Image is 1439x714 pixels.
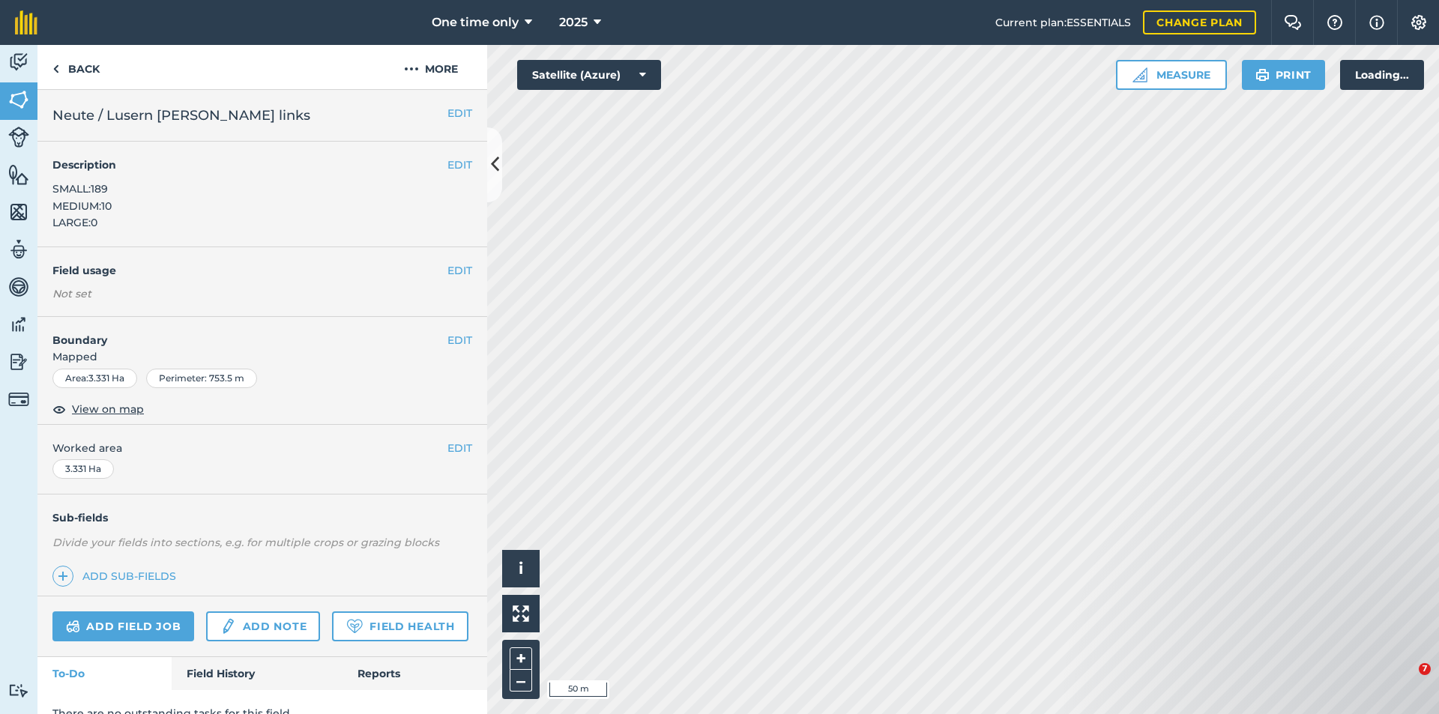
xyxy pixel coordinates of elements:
[15,10,37,34] img: fieldmargin Logo
[8,51,29,73] img: svg+xml;base64,PD94bWwgdmVyc2lvbj0iMS4wIiBlbmNvZGluZz0idXRmLTgiPz4KPCEtLSBHZW5lcmF0b3I6IEFkb2JlIE...
[332,611,468,641] a: Field Health
[52,400,66,418] img: svg+xml;base64,PHN2ZyB4bWxucz0iaHR0cDovL3d3dy53My5vcmcvMjAwMC9zdmciIHdpZHRoPSIxOCIgaGVpZ2h0PSIyNC...
[52,262,447,279] h4: Field usage
[447,440,472,456] button: EDIT
[510,670,532,692] button: –
[8,201,29,223] img: svg+xml;base64,PHN2ZyB4bWxucz0iaHR0cDovL3d3dy53My5vcmcvMjAwMC9zdmciIHdpZHRoPSI1NiIgaGVpZ2h0PSI2MC...
[52,157,472,173] h4: Description
[52,459,114,479] div: 3.331 Ha
[447,262,472,279] button: EDIT
[517,60,661,90] button: Satellite (Azure)
[52,566,182,587] a: Add sub-fields
[52,440,472,456] span: Worked area
[52,182,112,229] span: SMALL:189 MEDIUM:10 LARGE:0
[1410,15,1428,30] img: A cog icon
[37,317,447,348] h4: Boundary
[8,163,29,186] img: svg+xml;base64,PHN2ZyB4bWxucz0iaHR0cDovL3d3dy53My5vcmcvMjAwMC9zdmciIHdpZHRoPSI1NiIgaGVpZ2h0PSI2MC...
[8,127,29,148] img: svg+xml;base64,PD94bWwgdmVyc2lvbj0iMS4wIiBlbmNvZGluZz0idXRmLTgiPz4KPCEtLSBHZW5lcmF0b3I6IEFkb2JlIE...
[1369,13,1384,31] img: svg+xml;base64,PHN2ZyB4bWxucz0iaHR0cDovL3d3dy53My5vcmcvMjAwMC9zdmciIHdpZHRoPSIxNyIgaGVpZ2h0PSIxNy...
[559,13,588,31] span: 2025
[519,559,523,578] span: i
[502,550,540,587] button: i
[1419,663,1431,675] span: 7
[72,401,144,417] span: View on map
[375,45,487,89] button: More
[66,617,80,635] img: svg+xml;base64,PD94bWwgdmVyc2lvbj0iMS4wIiBlbmNvZGluZz0idXRmLTgiPz4KPCEtLSBHZW5lcmF0b3I6IEFkb2JlIE...
[37,348,487,365] span: Mapped
[995,14,1131,31] span: Current plan : ESSENTIALS
[8,238,29,261] img: svg+xml;base64,PD94bWwgdmVyc2lvbj0iMS4wIiBlbmNvZGluZz0idXRmLTgiPz4KPCEtLSBHZW5lcmF0b3I6IEFkb2JlIE...
[52,369,137,388] div: Area : 3.331 Ha
[1255,66,1270,84] img: svg+xml;base64,PHN2ZyB4bWxucz0iaHR0cDovL3d3dy53My5vcmcvMjAwMC9zdmciIHdpZHRoPSIxOSIgaGVpZ2h0PSIyNC...
[513,605,529,622] img: Four arrows, one pointing top left, one top right, one bottom right and the last bottom left
[8,88,29,111] img: svg+xml;base64,PHN2ZyB4bWxucz0iaHR0cDovL3d3dy53My5vcmcvMjAwMC9zdmciIHdpZHRoPSI1NiIgaGVpZ2h0PSI2MC...
[52,536,439,549] em: Divide your fields into sections, e.g. for multiple crops or grazing blocks
[146,369,257,388] div: Perimeter : 753.5 m
[8,313,29,336] img: svg+xml;base64,PD94bWwgdmVyc2lvbj0iMS4wIiBlbmNvZGluZz0idXRmLTgiPz4KPCEtLSBHZW5lcmF0b3I6IEFkb2JlIE...
[1326,15,1344,30] img: A question mark icon
[172,657,342,690] a: Field History
[52,286,472,301] div: Not set
[58,567,68,585] img: svg+xml;base64,PHN2ZyB4bWxucz0iaHR0cDovL3d3dy53My5vcmcvMjAwMC9zdmciIHdpZHRoPSIxNCIgaGVpZ2h0PSIyNC...
[8,351,29,373] img: svg+xml;base64,PD94bWwgdmVyc2lvbj0iMS4wIiBlbmNvZGluZz0idXRmLTgiPz4KPCEtLSBHZW5lcmF0b3I6IEFkb2JlIE...
[447,332,472,348] button: EDIT
[37,509,487,526] h4: Sub-fields
[432,13,519,31] span: One time only
[1143,10,1256,34] a: Change plan
[8,276,29,298] img: svg+xml;base64,PD94bWwgdmVyc2lvbj0iMS4wIiBlbmNvZGluZz0idXRmLTgiPz4KPCEtLSBHZW5lcmF0b3I6IEFkb2JlIE...
[404,60,419,78] img: svg+xml;base64,PHN2ZyB4bWxucz0iaHR0cDovL3d3dy53My5vcmcvMjAwMC9zdmciIHdpZHRoPSIyMCIgaGVpZ2h0PSIyNC...
[8,389,29,410] img: svg+xml;base64,PD94bWwgdmVyc2lvbj0iMS4wIiBlbmNvZGluZz0idXRmLTgiPz4KPCEtLSBHZW5lcmF0b3I6IEFkb2JlIE...
[1132,67,1147,82] img: Ruler icon
[447,157,472,173] button: EDIT
[37,657,172,690] a: To-Do
[447,105,472,121] button: EDIT
[52,105,310,126] span: Neute / Lusern [PERSON_NAME] links
[8,683,29,698] img: svg+xml;base64,PD94bWwgdmVyc2lvbj0iMS4wIiBlbmNvZGluZz0idXRmLTgiPz4KPCEtLSBHZW5lcmF0b3I6IEFkb2JlIE...
[220,617,236,635] img: svg+xml;base64,PD94bWwgdmVyc2lvbj0iMS4wIiBlbmNvZGluZz0idXRmLTgiPz4KPCEtLSBHZW5lcmF0b3I6IEFkb2JlIE...
[37,45,115,89] a: Back
[343,657,487,690] a: Reports
[510,647,532,670] button: +
[1388,663,1424,699] iframe: Intercom live chat
[52,611,194,641] a: Add field job
[1340,60,1424,90] div: Loading...
[206,611,320,641] a: Add note
[1242,60,1326,90] button: Print
[1284,15,1302,30] img: Two speech bubbles overlapping with the left bubble in the forefront
[52,60,59,78] img: svg+xml;base64,PHN2ZyB4bWxucz0iaHR0cDovL3d3dy53My5vcmcvMjAwMC9zdmciIHdpZHRoPSI5IiBoZWlnaHQ9IjI0Ii...
[52,400,144,418] button: View on map
[1116,60,1227,90] button: Measure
